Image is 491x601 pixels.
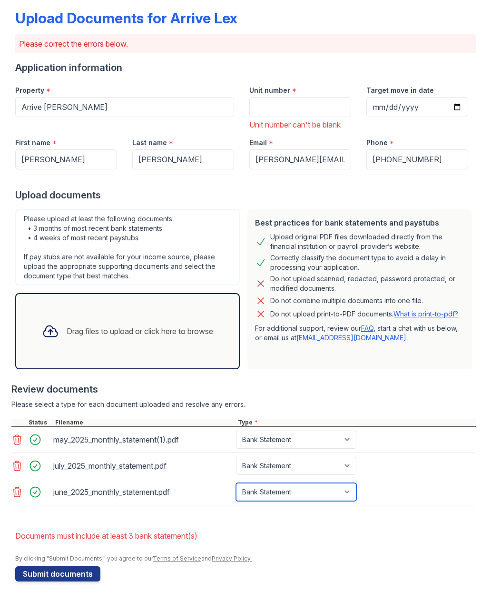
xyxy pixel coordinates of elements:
[270,310,458,319] p: Do not upload print-to-PDF documents.
[15,61,476,75] div: Application information
[27,419,53,427] div: Status
[270,296,423,307] div: Do not combine multiple documents into one file.
[296,334,406,342] a: [EMAIL_ADDRESS][DOMAIN_NAME]
[393,310,458,318] a: What is print-to-pdf?
[15,138,50,148] label: First name
[53,433,232,448] div: may_2025_monthly_statement(1).pdf
[255,324,464,343] p: For additional support, review our , start a chat with us below, or email us at
[255,217,464,229] div: Best practices for bank statements and paystubs
[15,210,240,286] div: Please upload at least the following documents: • 3 months of most recent bank statements • 4 wee...
[11,383,476,396] div: Review documents
[53,485,232,500] div: june_2025_monthly_statement.pdf
[15,567,100,582] button: Submit documents
[249,119,351,131] div: Unit number can't be blank
[366,138,388,148] label: Phone
[11,400,476,410] div: Please select a type for each document uploaded and resolve any errors.
[249,138,267,148] label: Email
[15,189,476,202] div: Upload documents
[366,86,434,96] label: Target move in date
[249,86,290,96] label: Unit number
[236,419,476,427] div: Type
[212,555,252,562] a: Privacy Policy.
[361,325,373,333] a: FAQ
[67,326,213,337] div: Drag files to upload or click here to browse
[15,10,237,27] div: Upload Documents for Arrive Lex
[270,254,464,273] div: Correctly classify the document type to avoid a delay in processing your application.
[15,527,476,546] li: Documents must include at least 3 bank statement(s)
[270,275,464,294] div: Do not upload scanned, redacted, password protected, or modified documents.
[153,555,201,562] a: Terms of Service
[132,138,167,148] label: Last name
[19,39,472,50] p: Please correct the errors below.
[53,459,232,474] div: july_2025_monthly_statement.pdf
[15,555,476,563] div: By clicking "Submit Documents," you agree to our and
[15,86,44,96] label: Property
[53,419,236,427] div: Filename
[270,233,464,252] div: Upload original PDF files downloaded directly from the financial institution or payroll provider’...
